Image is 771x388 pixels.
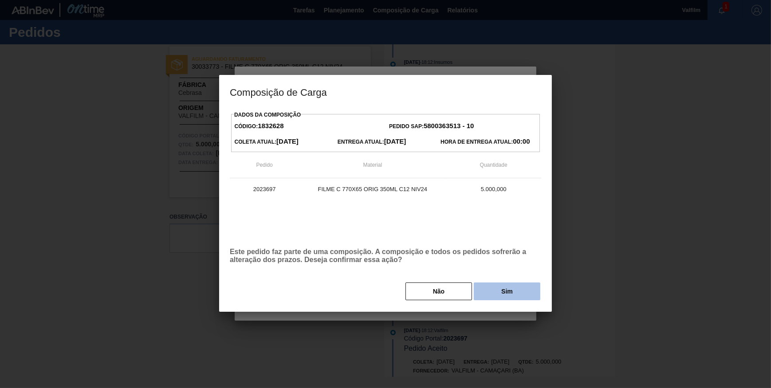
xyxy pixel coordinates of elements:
[474,282,540,300] button: Sim
[219,75,552,109] h3: Composição de Carga
[513,137,530,145] strong: 00:00
[235,123,284,129] span: Código:
[363,162,382,168] span: Material
[256,162,272,168] span: Pedido
[230,248,541,264] p: Este pedido faz parte de uma composição. A composição e todos os pedidos sofrerão a alteração dos...
[230,178,299,200] td: 2023697
[424,122,474,129] strong: 5800363513 - 10
[276,137,299,145] strong: [DATE]
[299,178,446,200] td: FILME C 770X65 ORIG 350ML C12 NIV24
[405,282,472,300] button: Não
[384,137,406,145] strong: [DATE]
[235,139,299,145] span: Coleta Atual:
[446,178,541,200] td: 5.000,000
[480,162,507,168] span: Quantidade
[441,139,530,145] span: Hora de Entrega Atual:
[234,112,301,118] label: Dados da Composição
[338,139,406,145] span: Entrega Atual:
[389,123,474,129] span: Pedido SAP:
[258,122,283,129] strong: 1832628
